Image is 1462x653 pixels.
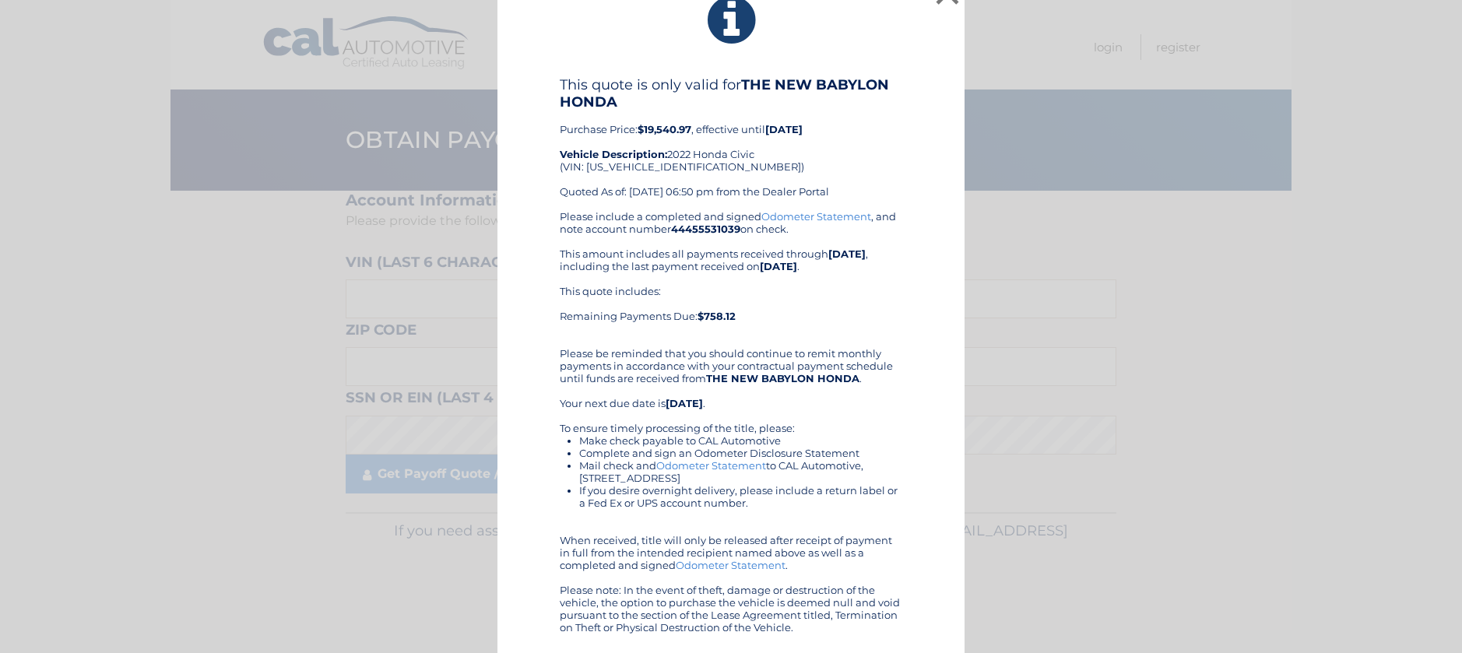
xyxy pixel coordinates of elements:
li: Mail check and to CAL Automotive, [STREET_ADDRESS] [579,459,902,484]
b: $758.12 [698,310,736,322]
b: $19,540.97 [638,123,691,135]
b: [DATE] [828,248,866,260]
div: Purchase Price: , effective until 2022 Honda Civic (VIN: [US_VEHICLE_IDENTIFICATION_NUMBER]) Quot... [560,76,902,210]
li: If you desire overnight delivery, please include a return label or a Fed Ex or UPS account number. [579,484,902,509]
b: [DATE] [666,397,703,409]
li: Complete and sign an Odometer Disclosure Statement [579,447,902,459]
b: [DATE] [765,123,803,135]
a: Odometer Statement [761,210,871,223]
div: This quote includes: Remaining Payments Due: [560,285,902,335]
b: 44455531039 [671,223,740,235]
a: Odometer Statement [676,559,785,571]
h4: This quote is only valid for [560,76,902,111]
div: Please include a completed and signed , and note account number on check. This amount includes al... [560,210,902,634]
strong: Vehicle Description: [560,148,667,160]
b: [DATE] [760,260,797,272]
li: Make check payable to CAL Automotive [579,434,902,447]
a: Odometer Statement [656,459,766,472]
b: THE NEW BABYLON HONDA [560,76,889,111]
b: THE NEW BABYLON HONDA [706,372,859,384]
